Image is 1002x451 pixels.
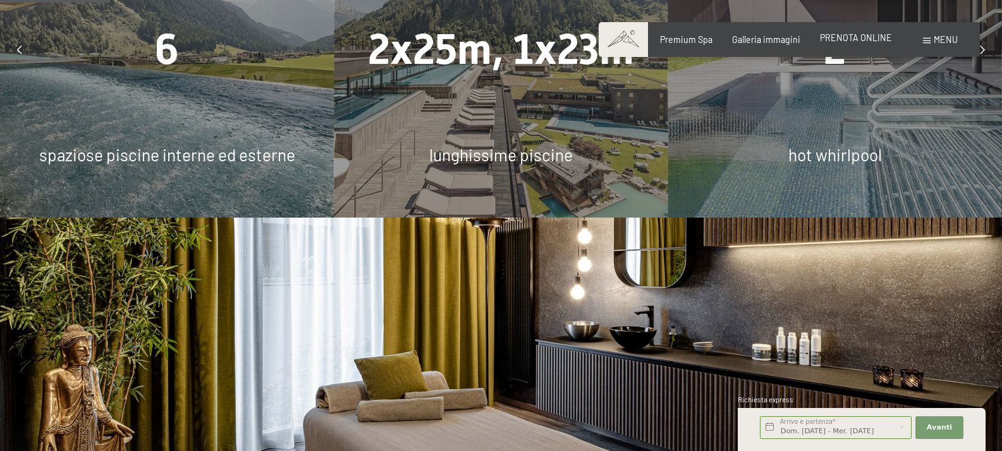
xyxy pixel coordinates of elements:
[39,145,295,164] span: spaziose piscine interne ed esterne
[660,34,712,45] a: Premium Spa
[788,145,882,164] span: hot whirlpool
[738,395,793,404] span: Richiesta express
[820,32,892,43] a: PRENOTA ONLINE
[927,423,952,433] span: Avanti
[368,25,634,75] span: 2x25m, 1x23m
[915,416,963,439] button: Avanti
[934,34,958,45] span: Menu
[155,25,179,75] span: 6
[429,145,573,164] span: lunghissime piscine
[732,34,800,45] a: Galleria immagini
